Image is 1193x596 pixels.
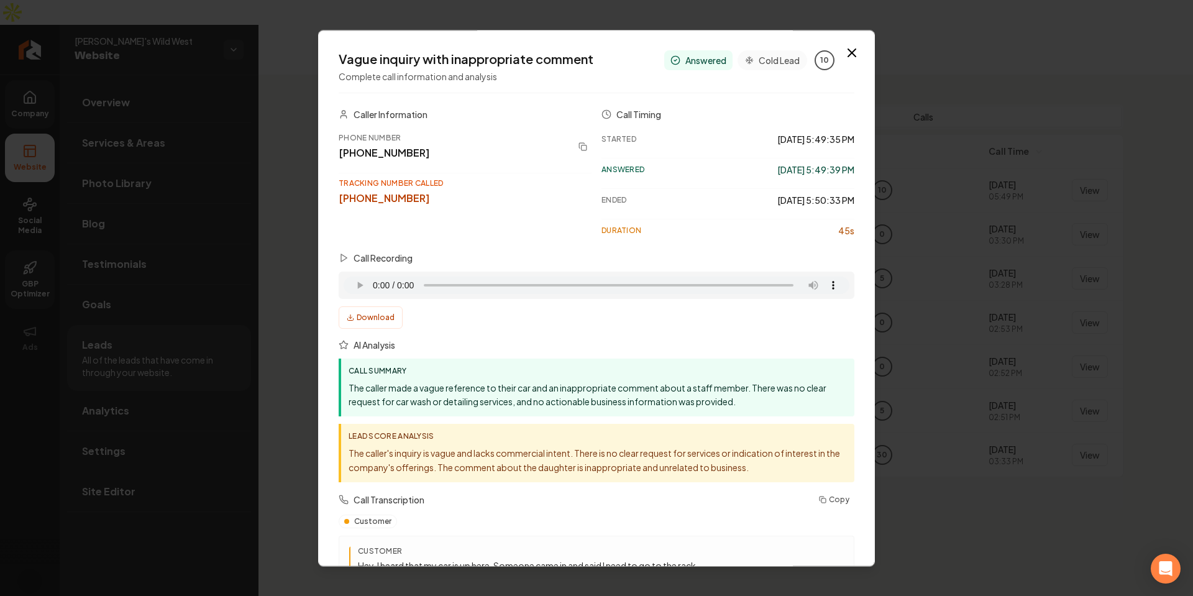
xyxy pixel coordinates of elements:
[601,165,644,175] span: Answered
[354,493,424,506] h3: Call Transcription
[349,381,847,410] p: The caller made a vague reference to their car and an inappropriate comment about a staff member....
[358,546,844,556] div: Customer
[616,108,661,121] h3: Call Timing
[814,492,854,507] button: Copy
[339,133,567,143] div: Phone Number
[344,277,849,294] audio: Your browser does not support the audio element.
[601,134,636,144] span: Started
[339,306,403,329] button: Download
[838,224,854,237] span: 45s
[820,55,829,65] span: 10
[339,178,592,188] div: Tracking Number Called
[349,431,847,441] h4: Lead Score Analysis
[354,108,427,121] h3: Caller Information
[354,252,413,264] h3: Call Recording
[339,191,592,206] div: [PHONE_NUMBER]
[339,50,593,68] h2: Vague inquiry with inappropriate comment
[777,194,854,206] span: [DATE] 5:50:33 PM
[759,54,800,66] span: Cold Lead
[601,195,627,205] span: Ended
[358,559,844,573] p: Hey, I heard that my car is up here. Someone came in and said I need to go to the rack.
[777,133,854,145] span: [DATE] 5:49:35 PM
[349,446,847,475] p: The caller's inquiry is vague and lacks commercial intent. There is no clear request for services...
[339,515,397,528] span: Customer
[601,226,641,236] span: Duration
[339,70,593,83] p: Complete call information and analysis
[349,366,847,376] h4: Call Summary
[777,163,854,176] span: [DATE] 5:49:39 PM
[339,145,567,160] div: [PHONE_NUMBER]
[354,339,395,351] h3: AI Analysis
[685,54,726,66] span: Answered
